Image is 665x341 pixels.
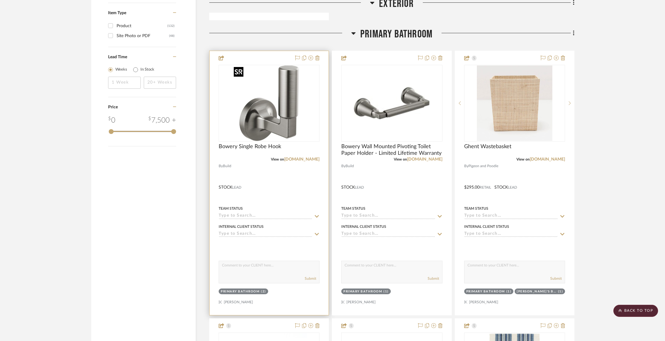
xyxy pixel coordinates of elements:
div: (2) [261,289,266,294]
div: Team Status [341,206,365,211]
span: Build [345,163,354,169]
input: Type to Search… [219,213,312,219]
span: Build [223,163,231,169]
div: [PERSON_NAME]'s Bath [517,289,557,294]
span: By [464,163,468,169]
div: (1) [558,289,563,294]
div: (1) [506,289,512,294]
a: [DOMAIN_NAME] [284,157,320,161]
span: Lead Time [108,55,127,59]
div: Site Photo or PDF [117,31,169,41]
div: 0 [219,65,319,141]
button: Submit [550,276,562,281]
span: View on [516,158,530,161]
input: Type to Search… [341,231,435,237]
div: (48) [169,31,175,41]
span: By [341,163,345,169]
span: Bowery Wall Mounted Pivoting Toilet Paper Holder - Limited Lifetime Warranty [341,143,442,157]
label: Weeks [115,67,127,73]
input: 1 Week [108,77,141,89]
scroll-to-top-button: BACK TO TOP [613,305,658,317]
img: Bowery Single Robe Hook [231,65,307,141]
img: Bowery Wall Mounted Pivoting Toilet Paper Holder - Limited Lifetime Warranty [354,65,429,141]
input: Type to Search… [219,231,312,237]
span: Bowery Single Robe Hook [219,143,281,150]
div: (1) [384,289,389,294]
label: In Stock [140,67,154,73]
div: Internal Client Status [341,224,386,229]
div: Team Status [464,206,488,211]
div: Internal Client Status [219,224,264,229]
div: Primary Bathroom [343,289,382,294]
span: View on [394,158,407,161]
input: Type to Search… [341,213,435,219]
span: Primary Bathroom [360,28,432,41]
input: Type to Search… [464,231,558,237]
div: Internal Client Status [464,224,509,229]
input: 20+ Weeks [144,77,176,89]
div: Product [117,21,167,31]
span: Pigeon and Poodle [468,163,498,169]
a: [DOMAIN_NAME] [530,157,565,161]
div: Primary Bathroom [221,289,259,294]
button: Submit [428,276,439,281]
div: 7,500 + [148,115,176,126]
span: Item Type [108,11,126,15]
a: [DOMAIN_NAME] [407,157,442,161]
div: (132) [167,21,175,31]
span: Price [108,105,118,109]
span: View on [271,158,284,161]
div: Primary Bathroom [466,289,505,294]
span: Ghent Wastebasket [464,143,511,150]
img: Ghent Wastebasket [477,65,552,141]
div: Team Status [219,206,243,211]
button: Submit [305,276,316,281]
input: Type to Search… [464,213,558,219]
div: 0 [342,65,442,141]
span: By [219,163,223,169]
div: 0 [108,115,115,126]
